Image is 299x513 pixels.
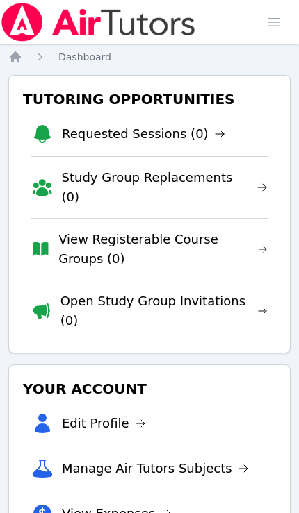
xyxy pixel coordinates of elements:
a: Open Study Group Invitations (0) [60,292,268,330]
a: Dashboard [58,50,111,64]
a: Requested Sessions (0) [62,124,225,144]
span: Dashboard [58,51,111,62]
a: Study Group Replacements (0) [62,168,268,207]
nav: Breadcrumb [8,50,291,64]
h3: Your Account [20,376,279,401]
a: View Registerable Course Groups (0) [58,230,268,269]
h3: Tutoring Opportunities [20,87,279,112]
a: Edit Profile [62,414,146,433]
a: Manage Air Tutors Subjects [62,459,249,478]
